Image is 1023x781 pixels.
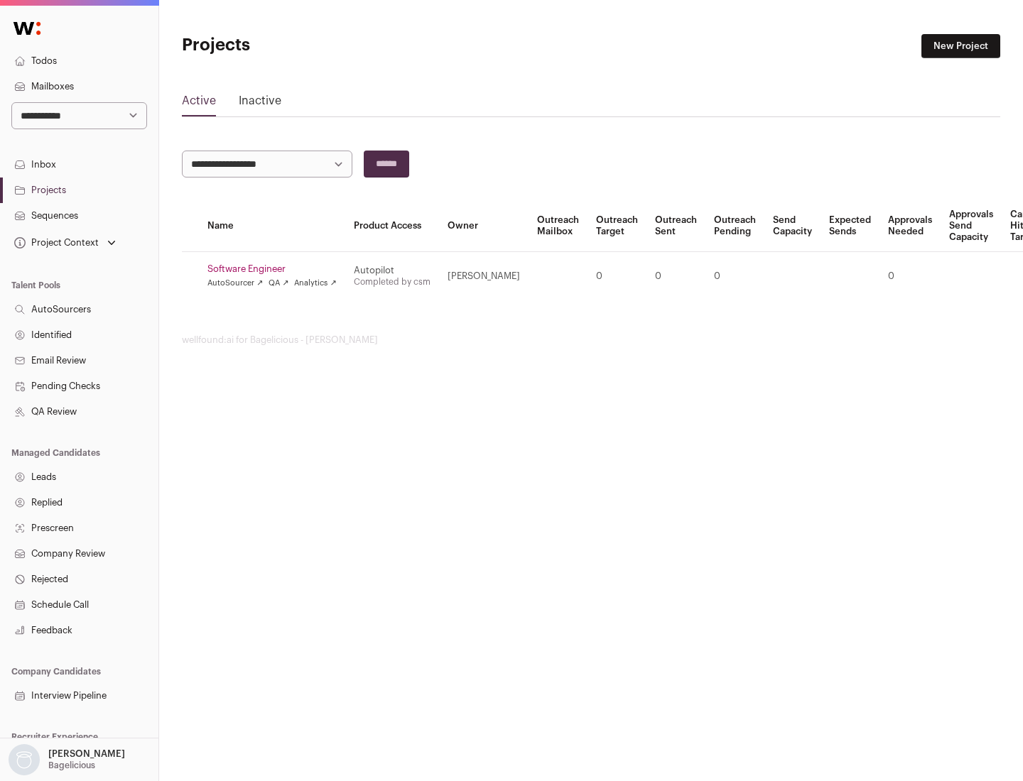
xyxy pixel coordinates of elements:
[182,34,455,57] h1: Projects
[646,252,705,301] td: 0
[294,278,336,289] a: Analytics ↗
[588,252,646,301] td: 0
[879,252,941,301] td: 0
[6,14,48,43] img: Wellfound
[48,748,125,760] p: [PERSON_NAME]
[705,200,764,252] th: Outreach Pending
[705,252,764,301] td: 0
[879,200,941,252] th: Approvals Needed
[941,200,1002,252] th: Approvals Send Capacity
[529,200,588,252] th: Outreach Mailbox
[239,92,281,115] a: Inactive
[182,334,1000,346] footer: wellfound:ai for Bagelicious - [PERSON_NAME]
[354,265,431,276] div: Autopilot
[821,200,879,252] th: Expected Sends
[207,278,263,289] a: AutoSourcer ↗
[354,278,431,286] a: Completed by csm
[207,263,337,275] a: Software Engineer
[48,760,95,771] p: Bagelicious
[11,237,99,248] div: Project Context
[588,200,646,252] th: Outreach Target
[764,200,821,252] th: Send Capacity
[646,200,705,252] th: Outreach Sent
[345,200,439,252] th: Product Access
[439,200,529,252] th: Owner
[921,34,1000,58] a: New Project
[182,92,216,115] a: Active
[6,744,128,775] button: Open dropdown
[199,200,345,252] th: Name
[269,278,288,289] a: QA ↗
[11,233,119,253] button: Open dropdown
[439,252,529,301] td: [PERSON_NAME]
[9,744,40,775] img: nopic.png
